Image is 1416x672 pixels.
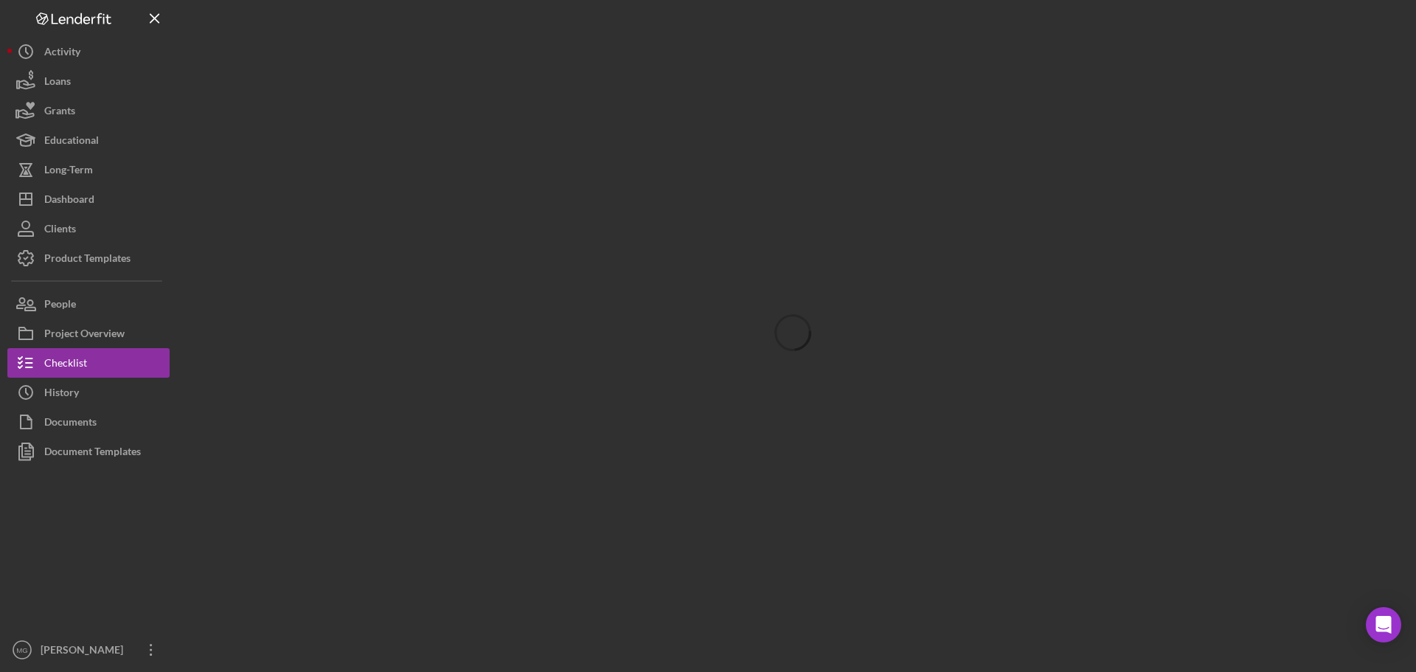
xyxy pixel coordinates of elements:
div: Clients [44,214,76,247]
button: Project Overview [7,319,170,348]
div: Educational [44,125,99,159]
button: Checklist [7,348,170,378]
button: History [7,378,170,407]
div: Project Overview [44,319,125,352]
div: Loans [44,66,71,100]
button: MG[PERSON_NAME] [7,635,170,665]
div: Document Templates [44,437,141,470]
div: Activity [44,37,80,70]
div: History [44,378,79,411]
button: People [7,289,170,319]
button: Educational [7,125,170,155]
button: Clients [7,214,170,243]
button: Document Templates [7,437,170,466]
div: Checklist [44,348,87,381]
button: Long-Term [7,155,170,184]
button: Activity [7,37,170,66]
div: Open Intercom Messenger [1366,607,1401,642]
div: People [44,289,76,322]
div: Grants [44,96,75,129]
div: Documents [44,407,97,440]
button: Product Templates [7,243,170,273]
div: [PERSON_NAME] [37,635,133,668]
button: Loans [7,66,170,96]
button: Dashboard [7,184,170,214]
text: MG [16,646,27,654]
div: Dashboard [44,184,94,218]
button: Grants [7,96,170,125]
div: Product Templates [44,243,131,277]
div: Long-Term [44,155,93,188]
button: Documents [7,407,170,437]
